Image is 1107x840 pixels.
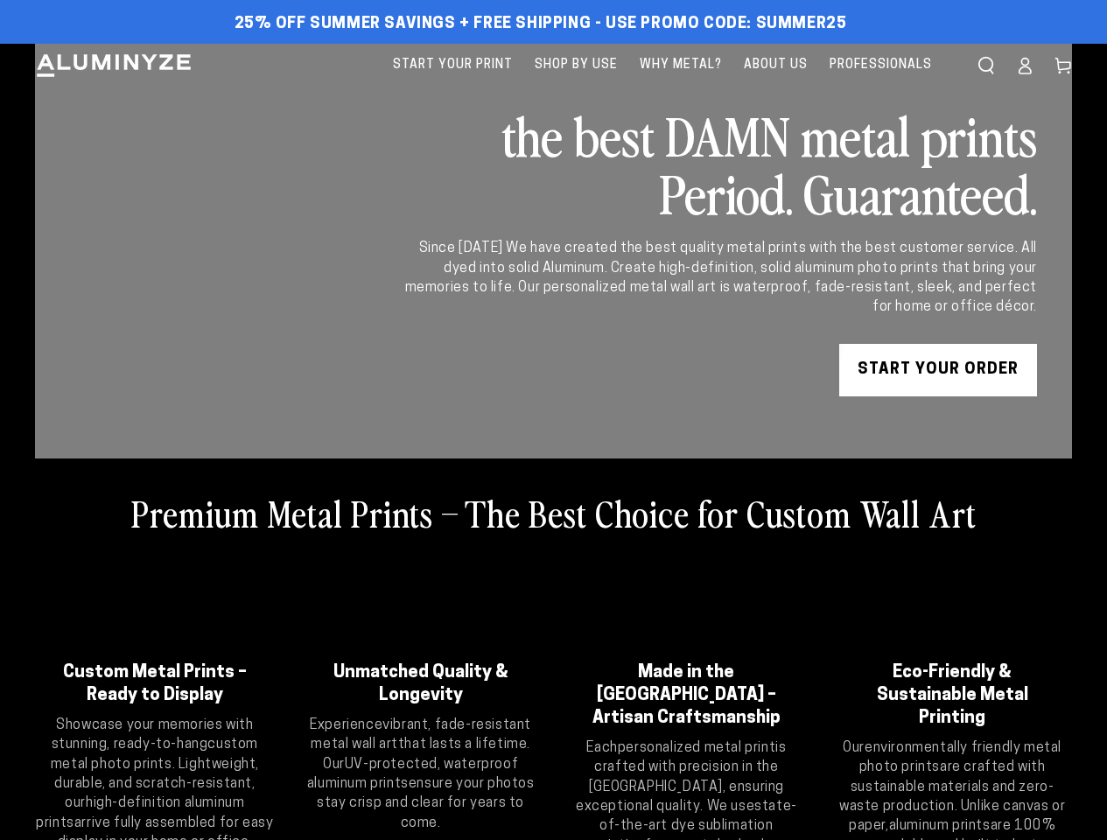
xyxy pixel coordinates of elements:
[402,106,1037,221] h2: the best DAMN metal prints Period. Guaranteed.
[307,758,519,791] strong: UV-protected, waterproof aluminum prints
[640,54,722,76] span: Why Metal?
[618,741,775,755] strong: personalized metal print
[744,54,808,76] span: About Us
[235,15,847,34] span: 25% off Summer Savings + Free Shipping - Use Promo Code: SUMMER25
[402,239,1037,318] div: Since [DATE] We have created the best quality metal prints with the best customer service. All dy...
[839,344,1037,396] a: START YOUR Order
[854,661,1050,730] h2: Eco-Friendly & Sustainable Metal Printing
[830,54,932,76] span: Professionals
[631,44,731,87] a: Why Metal?
[57,661,253,707] h2: Custom Metal Prints – Ready to Display
[311,718,531,752] strong: vibrant, fade-resistant metal wall art
[131,490,977,535] h2: Premium Metal Prints – The Best Choice for Custom Wall Art
[526,44,627,87] a: Shop By Use
[51,738,258,771] strong: custom metal photo prints
[859,741,1061,774] strong: environmentally friendly metal photo prints
[384,44,522,87] a: Start Your Print
[35,52,193,79] img: Aluminyze
[535,54,618,76] span: Shop By Use
[393,54,513,76] span: Start Your Print
[967,46,1005,85] summary: Search our site
[589,661,785,730] h2: Made in the [GEOGRAPHIC_DATA] – Artisan Craftsmanship
[301,716,541,833] p: Experience that lasts a lifetime. Our ensure your photos stay crisp and clear for years to come.
[821,44,941,87] a: Professionals
[323,661,519,707] h2: Unmatched Quality & Longevity
[36,796,244,829] strong: high-definition aluminum prints
[889,819,991,833] strong: aluminum prints
[735,44,816,87] a: About Us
